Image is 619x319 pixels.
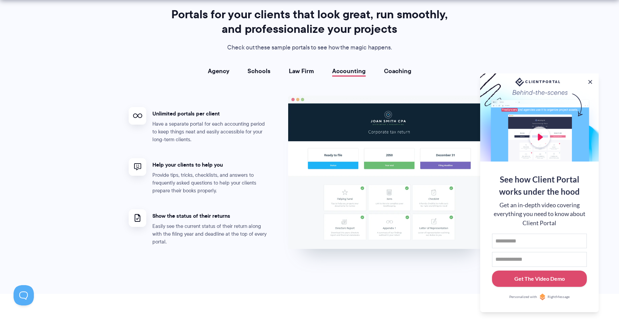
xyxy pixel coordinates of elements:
[152,120,268,144] p: Have a separate portal for each accounting period to keep things neat and easily accessible for y...
[384,68,411,75] a: Coaching
[332,68,366,75] a: Accounting
[492,201,587,228] div: Get an in-depth video covering everything you need to know about Client Portal
[548,294,570,300] span: RightMessage
[152,161,268,168] h4: Help your clients to help you
[168,43,451,53] p: Check out these sample portals to see how the magic happens.
[248,68,271,75] a: Schools
[208,68,229,75] a: Agency
[14,285,34,305] iframe: Toggle Customer Support
[168,7,451,36] h2: Portals for your clients that look great, run smoothly, and professionalize your projects
[289,68,314,75] a: Law Firm
[152,110,268,117] h4: Unlimited portals per client
[509,294,537,300] span: Personalized with
[152,222,268,246] p: Easily see the current status of their return along with the filing year and deadline at the top ...
[492,271,587,287] button: Get The Video Demo
[539,294,546,300] img: Personalized with RightMessage
[492,173,587,198] div: See how Client Portal works under the hood
[152,212,268,219] h4: Show the status of their returns
[152,171,268,195] p: Provide tips, tricks, checklists, and answers to frequently asked questions to help your clients ...
[514,275,565,283] div: Get The Video Demo
[492,294,587,300] a: Personalized withRightMessage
